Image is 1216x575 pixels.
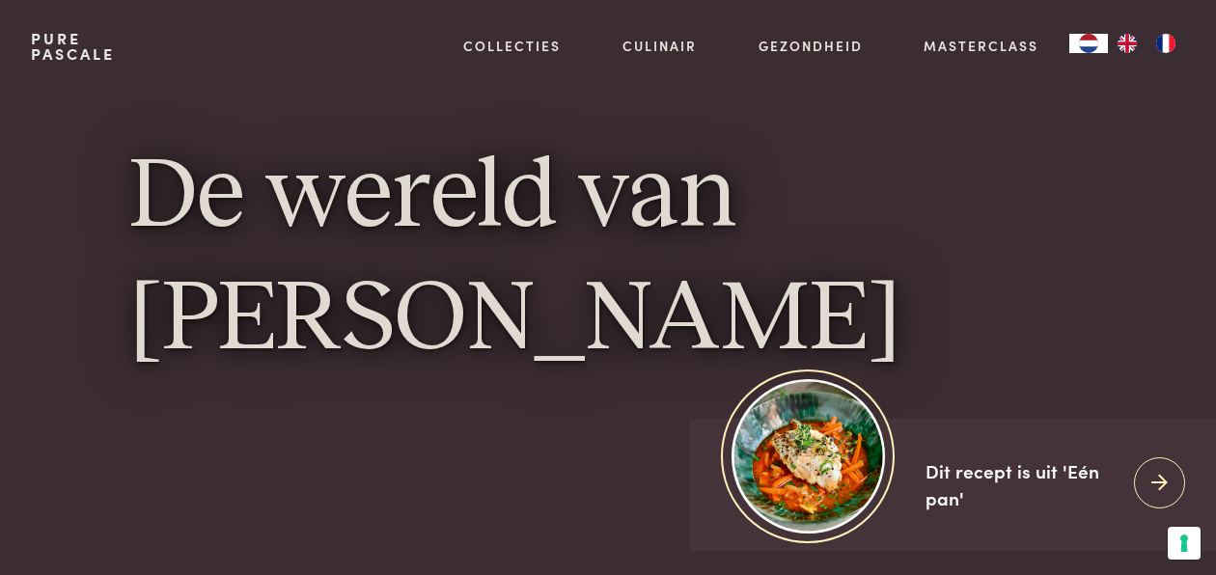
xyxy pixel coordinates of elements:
[1069,34,1185,53] aside: Language selected: Nederlands
[759,36,863,56] a: Gezondheid
[1108,34,1147,53] a: EN
[622,36,697,56] a: Culinair
[1069,34,1108,53] a: NL
[1147,34,1185,53] a: FR
[732,379,885,533] img: https://admin.purepascale.com/wp-content/uploads/2025/08/home_recept_link.jpg
[690,419,1216,551] a: https://admin.purepascale.com/wp-content/uploads/2025/08/home_recept_link.jpg Dit recept is uit '...
[924,36,1038,56] a: Masterclass
[1108,34,1185,53] ul: Language list
[926,457,1119,512] div: Dit recept is uit 'Eén pan'
[463,36,561,56] a: Collecties
[1168,527,1201,560] button: Uw voorkeuren voor toestemming voor trackingtechnologieën
[129,137,1087,383] h1: De wereld van [PERSON_NAME]
[1069,34,1108,53] div: Language
[31,31,115,62] a: PurePascale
